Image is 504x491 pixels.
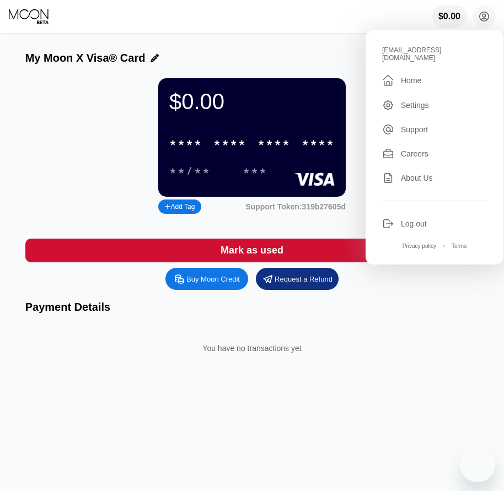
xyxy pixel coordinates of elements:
[34,333,470,364] div: You have no transactions yet
[432,6,467,28] div: $0.00
[275,274,333,284] div: Request a Refund
[452,243,467,249] div: Terms
[401,174,433,182] div: About Us
[403,243,436,249] div: Privacy policy
[382,123,487,136] div: Support
[382,74,487,87] div: Home
[25,239,479,262] div: Mark as used
[438,12,460,21] div: $0.00
[401,76,421,85] div: Home
[401,125,428,134] div: Support
[158,199,201,214] div: Add Tag
[401,101,429,110] div: Settings
[165,203,195,211] div: Add Tag
[382,99,487,111] div: Settings
[25,301,479,314] div: Payment Details
[382,148,487,160] div: Careers
[382,172,487,184] div: About Us
[382,74,394,87] div: 
[165,268,248,290] div: Buy Moon Credit
[460,447,495,482] iframe: Button to launch messaging window
[382,218,487,230] div: Log out
[186,274,240,284] div: Buy Moon Credit
[245,202,346,211] div: Support Token: 319b27605d
[221,244,283,257] div: Mark as used
[382,46,487,62] div: [EMAIL_ADDRESS][DOMAIN_NAME]
[245,202,346,211] div: Support Token:319b27605d
[401,149,428,158] div: Careers
[401,219,427,228] div: Log out
[169,89,335,114] div: $0.00
[25,52,146,64] div: My Moon X Visa® Card
[256,268,339,290] div: Request a Refund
